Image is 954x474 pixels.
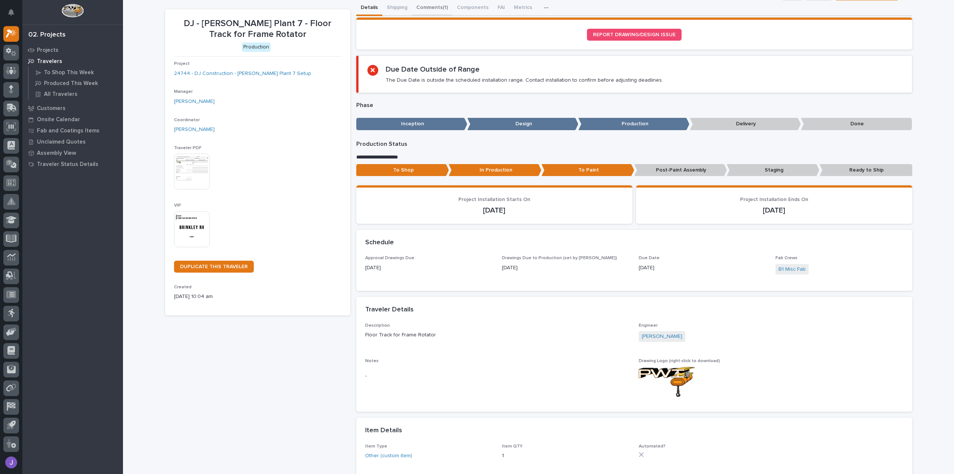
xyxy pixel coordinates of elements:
p: - [365,372,630,380]
a: Traveler Status Details [22,158,123,170]
p: All Travelers [44,91,78,98]
span: Item QTY [502,444,522,449]
span: Approval Drawings Due [365,256,414,260]
p: To Shop This Week [44,69,94,76]
img: AHhXNpQQS7oMGhasXZkjWz8v2TZH4XxL2CuJ1RzGnOo [639,367,695,397]
a: All Travelers [29,89,123,99]
a: B1 Misc Fab [778,266,806,273]
p: Fab and Coatings Items [37,128,99,134]
a: [PERSON_NAME] [174,98,215,106]
button: users-avatar [3,455,19,470]
p: Staging [727,164,819,176]
p: [DATE] [365,206,623,215]
a: Other (custom item) [365,452,412,460]
span: Item Type [365,444,387,449]
a: Travelers [22,56,123,67]
span: REPORT DRAWING/DESIGN ISSUE [593,32,676,37]
a: [PERSON_NAME] [642,333,682,340]
div: Notifications [9,9,19,21]
p: [DATE] [645,206,903,215]
img: Workspace Logo [61,4,83,18]
p: Inception [356,118,467,130]
span: DUPLICATE THIS TRAVELER [180,264,248,269]
div: Production [242,43,271,52]
span: Manager [174,90,193,94]
button: Notifications [3,4,19,20]
p: Travelers [37,58,62,65]
p: The Due Date is outside the scheduled installation range. Contact installation to confirm before ... [386,77,663,84]
p: Ready to Ship [819,164,912,176]
a: Fab and Coatings Items [22,125,123,136]
p: Produced This Week [44,80,98,87]
a: 24744 - DJ Construction - [PERSON_NAME] Plant 7 Setup [174,70,311,78]
p: [DATE] [502,264,630,272]
span: Created [174,285,192,289]
span: Drawing Logo (right-click to download) [639,359,720,363]
a: DUPLICATE THIS TRAVELER [174,261,254,273]
p: 1 [502,452,630,460]
a: To Shop This Week [29,67,123,78]
p: Traveler Status Details [37,161,98,168]
span: Fab Crews [775,256,797,260]
h2: Traveler Details [365,306,414,314]
span: Description [365,323,390,328]
p: Customers [37,105,66,112]
p: In Production [449,164,541,176]
a: Customers [22,103,123,114]
span: Project [174,62,190,66]
a: REPORT DRAWING/DESIGN ISSUE [587,29,682,41]
p: Production [578,118,689,130]
span: Drawings Due to Production (set by [PERSON_NAME]) [502,256,617,260]
span: Notes [365,359,379,363]
a: Projects [22,44,123,56]
button: Shipping [382,0,412,16]
h2: Schedule [365,239,394,247]
a: [PERSON_NAME] [174,126,215,134]
p: [DATE] [639,264,767,272]
p: Onsite Calendar [37,116,80,123]
span: Engineer [639,323,658,328]
span: Due Date [639,256,660,260]
a: Onsite Calendar [22,114,123,125]
a: Assembly View [22,147,123,158]
p: To Shop [356,164,449,176]
p: Unclaimed Quotes [37,139,86,145]
p: [DATE] [365,264,493,272]
p: Assembly View [37,150,76,157]
p: [DATE] 10:04 am [174,293,341,301]
p: Projects [37,47,59,54]
button: Metrics [509,0,537,16]
p: Phase [356,102,912,109]
div: 02. Projects [28,31,66,39]
p: To Paint [541,164,634,176]
p: Production Status [356,141,912,148]
span: Automated? [639,444,666,449]
button: Comments (1) [412,0,452,16]
span: Project Installation Starts On [458,197,530,202]
p: Delivery [690,118,801,130]
button: Components [452,0,493,16]
h2: Item Details [365,427,402,435]
button: Details [356,0,382,16]
p: Done [801,118,912,130]
h2: Due Date Outside of Range [386,65,480,74]
span: Traveler PDF [174,146,202,150]
p: DJ - [PERSON_NAME] Plant 7 - Floor Track for Frame Rotator [174,18,341,40]
a: Unclaimed Quotes [22,136,123,147]
span: VIP [174,203,181,208]
span: Project Installation Ends On [740,197,808,202]
p: Floor Track for Frame Rotator [365,331,630,339]
p: Design [467,118,578,130]
span: Coordinator [174,118,200,122]
button: FAI [493,0,509,16]
p: Post-Paint Assembly [634,164,727,176]
a: Produced This Week [29,78,123,88]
